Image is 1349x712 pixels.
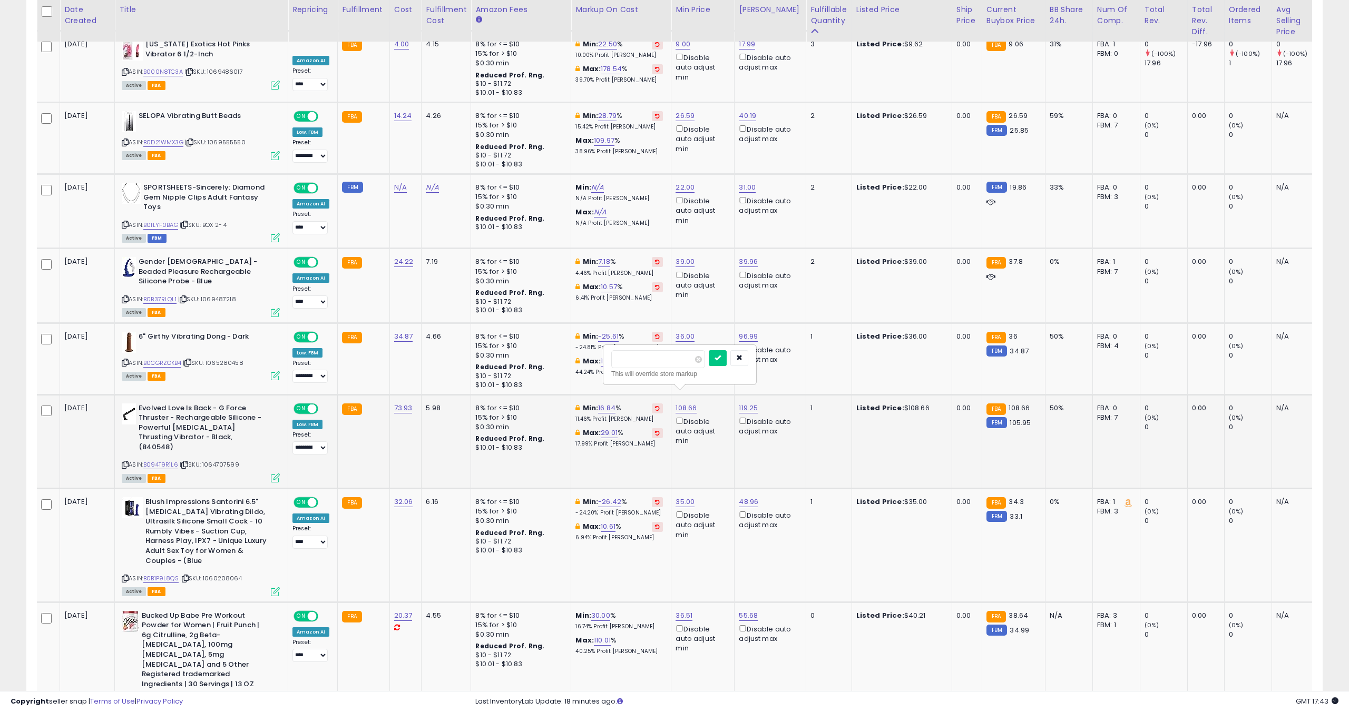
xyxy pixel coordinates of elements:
div: Low. FBM [292,127,322,137]
div: [DATE] [64,183,106,192]
div: 7.19 [426,257,463,266]
div: Num of Comp. [1097,4,1136,26]
div: $22.00 [856,183,944,192]
div: 0 [1145,276,1187,286]
div: Avg Selling Price [1276,4,1315,37]
div: Fulfillment [342,4,385,15]
span: ON [295,258,308,267]
div: $10.01 - $10.83 [475,88,563,97]
a: 39.96 [739,256,758,267]
div: % [575,136,663,155]
small: (-100%) [1151,50,1176,58]
small: (0%) [1229,268,1244,276]
a: 16.84 [598,403,615,413]
span: OFF [317,112,334,121]
a: 39.00 [676,256,695,267]
a: 10.61 [601,521,615,532]
div: 0% [1050,257,1084,266]
div: 1 [1229,58,1272,68]
div: 0.00 [956,332,974,341]
div: Preset: [292,67,329,91]
div: Repricing [292,4,333,15]
small: (-100%) [1283,50,1307,58]
div: Min Price [676,4,730,15]
div: 0.00 [956,39,974,49]
div: 8% for <= $10 [475,183,563,192]
img: 31o92m2CFDL._SL40_.jpg [122,183,141,204]
span: | SKU: 1069487218 [178,295,236,303]
div: % [575,332,663,351]
div: $10.01 - $10.83 [475,223,563,232]
b: Max: [583,356,601,366]
b: SPORTSHEETS-Sincerely: Diamond Gem Nipple Clips Adult Fantasy Toys [143,183,271,215]
div: 8% for <= $10 [475,332,563,341]
div: % [575,39,663,59]
b: Min: [583,331,599,341]
small: FBA [986,257,1006,269]
div: 0 [1229,202,1272,211]
a: N/A [426,182,438,193]
div: Disable auto adjust max [739,344,798,364]
div: Current Buybox Price [986,4,1041,26]
div: FBA: 0 [1097,183,1132,192]
p: 6.41% Profit [PERSON_NAME] [575,294,663,302]
small: (0%) [1229,121,1244,130]
a: B000N8TC3A [143,67,183,76]
div: % [575,257,663,276]
div: 0 [1145,202,1187,211]
div: 0 [1229,351,1272,360]
div: 2 [810,111,843,121]
div: $0.30 min [475,351,563,360]
div: 0.00 [1192,257,1216,266]
div: Disable auto adjust max [739,123,798,144]
div: Disable auto adjust max [739,52,798,72]
small: FBM [986,125,1007,136]
a: 32.06 [394,497,413,507]
small: FBA [986,111,1006,123]
p: 38.96% Profit [PERSON_NAME] [575,148,663,155]
div: Amazon Fees [475,4,566,15]
small: Amazon Fees. [475,15,482,25]
a: 36.51 [676,610,692,621]
span: All listings currently available for purchase on Amazon [122,308,146,317]
div: [DATE] [64,39,106,49]
div: 31% [1050,39,1084,49]
span: All listings currently available for purchase on Amazon [122,81,146,90]
div: Amazon AI [292,56,329,65]
a: 7.18 [598,256,610,267]
div: 15% for > $10 [475,49,563,58]
small: (0%) [1145,342,1159,350]
span: 26.59 [1009,111,1028,121]
a: 28.79 [598,111,617,121]
a: 178.54 [601,64,622,74]
a: 22.00 [676,182,695,193]
span: 9.06 [1009,39,1023,49]
a: 29.01 [601,428,618,438]
span: ON [295,112,308,121]
div: Disable auto adjust min [676,123,726,154]
div: -17.96 [1192,39,1216,49]
div: [PERSON_NAME] [739,4,801,15]
div: FBM: 7 [1097,121,1132,130]
div: 33% [1050,183,1084,192]
div: 4.26 [426,111,463,121]
div: Preset: [292,285,329,309]
small: (0%) [1229,342,1244,350]
a: Terms of Use [90,696,135,706]
small: (0%) [1145,193,1159,201]
div: 0.00 [956,111,974,121]
div: 59% [1050,111,1084,121]
div: $10 - $11.72 [475,298,563,306]
span: 36 [1009,331,1017,341]
small: FBM [986,182,1007,193]
b: Listed Price: [856,182,904,192]
b: Max: [583,64,601,74]
div: 0 [1229,111,1272,121]
div: Fulfillment Cost [426,4,466,26]
div: Disable auto adjust min [676,344,726,374]
a: 26.59 [676,111,695,121]
i: Revert to store-level Max Markup [655,66,660,72]
div: Disable auto adjust max [739,270,798,290]
div: 0 [1229,332,1272,341]
div: 17.96 [1145,58,1187,68]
